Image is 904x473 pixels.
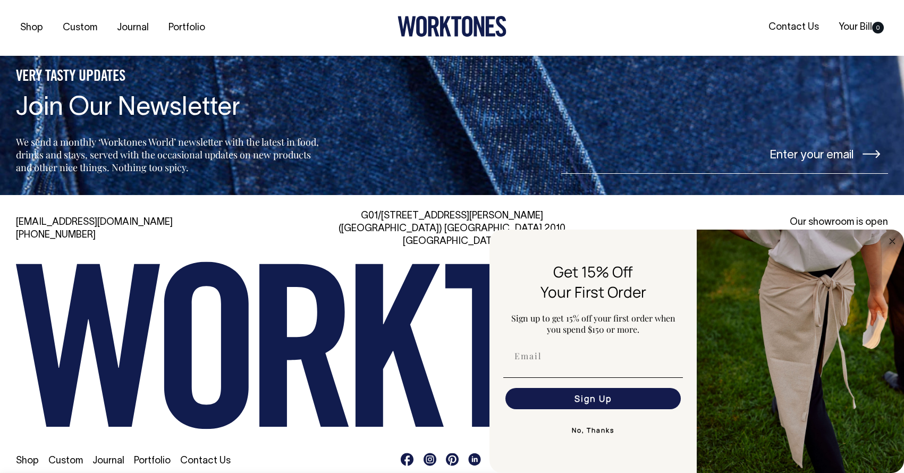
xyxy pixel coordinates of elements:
a: Portfolio [134,457,171,466]
img: 5e34ad8f-4f05-4173-92a8-ea475ee49ac9.jpeg [697,230,904,473]
a: Shop [16,457,39,466]
a: [EMAIL_ADDRESS][DOMAIN_NAME] [16,218,173,227]
a: Journal [92,457,124,466]
a: Contact Us [180,457,231,466]
span: Get 15% Off [553,261,633,282]
a: Custom [48,457,83,466]
a: Portfolio [164,19,209,37]
a: Journal [113,19,153,37]
h5: VERY TASTY UPDATES [16,68,322,86]
div: FLYOUT Form [489,230,904,473]
h4: Join Our Newsletter [16,95,322,123]
div: G01/[STREET_ADDRESS][PERSON_NAME] ([GEOGRAPHIC_DATA]) [GEOGRAPHIC_DATA] 2010 [GEOGRAPHIC_DATA] [312,210,592,248]
button: Close dialog [886,235,899,248]
div: Our showroom is open [DATE] to [DATE] 10am - 4pm. [608,216,888,242]
button: No, Thanks [503,420,683,441]
a: Your Bill0 [834,19,888,36]
p: We send a monthly ‘Worktones World’ newsletter with the latest in food, drinks and stays, served ... [16,136,322,174]
span: 0 [872,22,884,33]
span: Sign up to get 15% off your first order when you spend $150 or more. [511,312,675,335]
input: Email [505,345,681,367]
button: Sign Up [505,388,681,409]
a: Contact Us [764,19,823,36]
a: Shop [16,19,47,37]
span: Your First Order [540,282,646,302]
a: Custom [58,19,102,37]
img: underline [503,377,683,378]
a: [PHONE_NUMBER] [16,231,96,240]
input: Enter your email [561,134,888,174]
